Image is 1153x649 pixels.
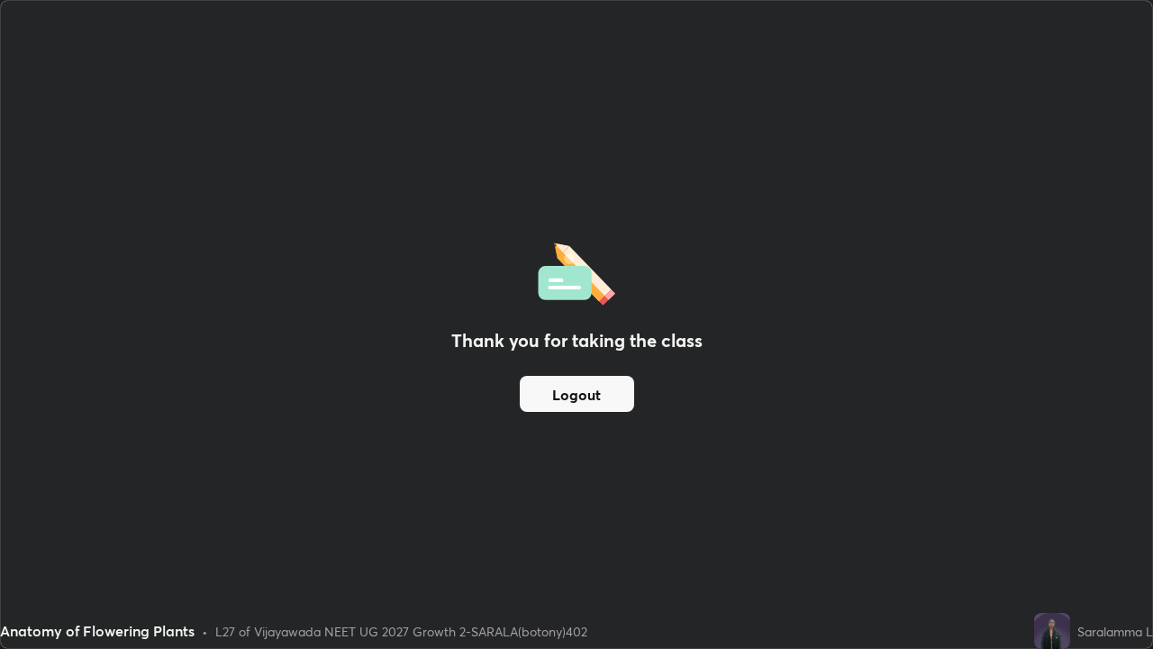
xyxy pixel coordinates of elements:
[538,237,615,306] img: offlineFeedback.1438e8b3.svg
[202,622,208,641] div: •
[1034,613,1070,649] img: e07e4dab6a7b43a1831a2c76b14e2e97.jpg
[1077,622,1153,641] div: Saralamma L
[215,622,587,641] div: L27 of Vijayawada NEET UG 2027 Growth 2-SARALA(botony)402
[451,327,703,354] h2: Thank you for taking the class
[520,376,634,412] button: Logout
